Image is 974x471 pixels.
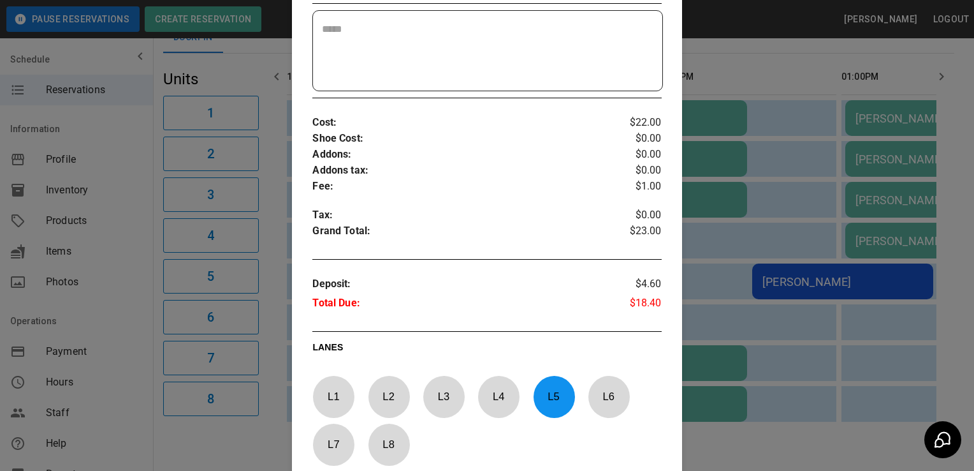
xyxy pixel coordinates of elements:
p: $18.40 [603,295,661,315]
p: L 6 [588,382,630,412]
p: $0.00 [603,207,661,223]
p: Tax : [312,207,603,223]
p: $0.00 [603,163,661,179]
p: Fee : [312,179,603,195]
p: L 2 [368,382,410,412]
p: $0.00 [603,131,661,147]
p: Total Due : [312,295,603,315]
p: L 4 [477,382,520,412]
p: L 1 [312,382,354,412]
p: Cost : [312,115,603,131]
p: Shoe Cost : [312,131,603,147]
p: L 5 [533,382,575,412]
p: $23.00 [603,223,661,243]
p: Addons : [312,147,603,163]
p: $0.00 [603,147,661,163]
p: Grand Total : [312,223,603,243]
p: Addons tax : [312,163,603,179]
p: $1.00 [603,179,661,195]
p: Deposit : [312,276,603,295]
p: L 7 [312,430,354,460]
p: $4.60 [603,276,661,295]
p: LANES [312,341,661,359]
p: $22.00 [603,115,661,131]
p: L 3 [423,382,465,412]
p: L 8 [368,430,410,460]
